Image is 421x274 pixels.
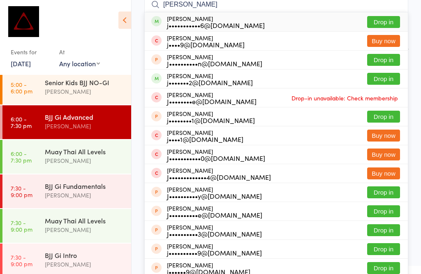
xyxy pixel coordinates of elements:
div: J••••••••••3@[DOMAIN_NAME] [167,230,262,237]
div: j•••••••2@[DOMAIN_NAME] [167,79,253,86]
a: [DATE] [11,59,31,68]
div: [PERSON_NAME] [45,190,124,200]
button: Drop in [367,205,400,217]
a: 6:00 -7:30 pmMuay Thai All Levels[PERSON_NAME] [2,140,131,174]
button: Buy now [367,149,400,160]
div: [PERSON_NAME] [45,121,124,131]
div: [PERSON_NAME] [167,72,253,86]
div: Muay Thai All Levels [45,147,124,156]
div: [PERSON_NAME] [45,225,124,235]
div: j••••••••••9@[DOMAIN_NAME] [167,249,262,256]
div: Any location [59,59,100,68]
div: [PERSON_NAME] [167,224,262,237]
time: 5:00 - 6:00 pm [11,81,32,94]
button: Drop in [367,224,400,236]
div: [PERSON_NAME] [167,129,243,142]
button: Buy now [367,35,400,47]
a: 5:00 -6:00 pmSenior Kids BJJ NO-GI[PERSON_NAME] [2,71,131,104]
div: [PERSON_NAME] [167,148,265,161]
div: J••••••••••n@[DOMAIN_NAME] [167,60,262,67]
button: Drop in [367,73,400,85]
div: [PERSON_NAME] [167,205,262,218]
a: 7:30 -9:00 pmMuay Thai All Levels[PERSON_NAME] [2,209,131,243]
div: [PERSON_NAME] [45,87,124,96]
time: 7:30 - 9:00 pm [11,254,32,267]
div: [PERSON_NAME] [167,15,265,28]
div: [PERSON_NAME] [167,186,262,199]
div: Senior Kids BJJ NO-GI [45,78,124,87]
button: Buy now [367,167,400,179]
a: 6:00 -7:30 pmBJJ Gi Advanced[PERSON_NAME] [2,105,131,139]
span: Drop-in unavailable: Check membership [289,92,400,104]
div: BJJ Gi Advanced [45,112,124,121]
div: [PERSON_NAME] [167,110,255,123]
time: 6:00 - 7:30 pm [11,116,32,129]
div: j•••••••••••6@[DOMAIN_NAME] [167,22,265,28]
div: At [59,45,100,59]
div: J••••••••••e@[DOMAIN_NAME] [167,211,262,218]
div: [PERSON_NAME] [167,91,257,104]
div: J•••••••••••••4@[DOMAIN_NAME] [167,174,271,180]
time: 7:30 - 9:00 pm [11,185,32,198]
time: 6:00 - 7:30 pm [11,150,32,163]
button: Drop in [367,54,400,66]
div: [PERSON_NAME] [167,35,245,48]
time: 7:30 - 9:00 pm [11,219,32,232]
div: BJJ Gi Intro [45,251,124,260]
div: j••••••••1@[DOMAIN_NAME] [167,117,255,123]
button: Drop in [367,186,400,198]
div: j••••1@[DOMAIN_NAME] [167,136,243,142]
button: Drop in [367,16,400,28]
div: J••••••••e@[DOMAIN_NAME] [167,98,257,104]
div: Events for [11,45,51,59]
div: Muay Thai All Levels [45,216,124,225]
div: [PERSON_NAME] [167,167,271,180]
div: [PERSON_NAME] [167,243,262,256]
div: j••••9@[DOMAIN_NAME] [167,41,245,48]
button: Drop in [367,111,400,123]
div: BJJ Gi Fundamentals [45,181,124,190]
img: Dominance MMA Thomastown [8,6,39,37]
button: Drop in [367,262,400,274]
div: J••••••••••y@[DOMAIN_NAME] [167,193,262,199]
div: [PERSON_NAME] [167,53,262,67]
div: [PERSON_NAME] [45,260,124,269]
button: Buy now [367,130,400,142]
div: J•••••••••••0@[DOMAIN_NAME] [167,155,265,161]
a: 7:30 -9:00 pmBJJ Gi Fundamentals[PERSON_NAME] [2,174,131,208]
div: [PERSON_NAME] [45,156,124,165]
button: Drop in [367,243,400,255]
